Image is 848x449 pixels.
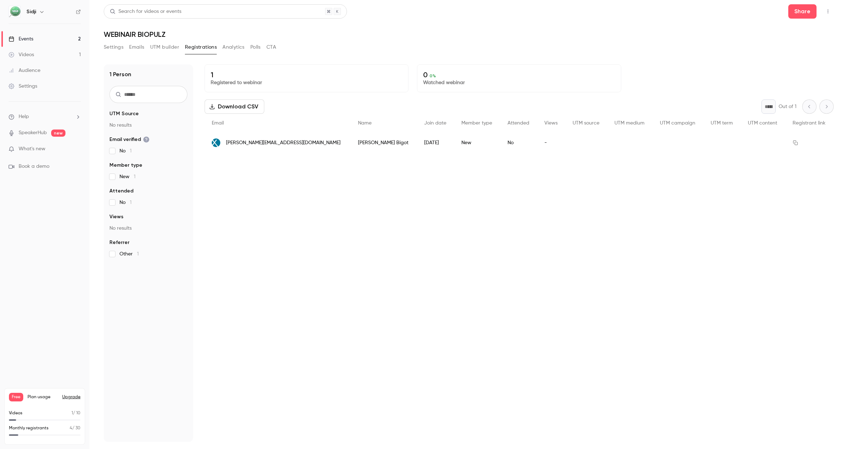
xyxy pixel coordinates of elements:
p: / 10 [72,410,80,416]
span: 4 [70,426,72,430]
button: Upgrade [62,394,80,400]
span: Registrant link [793,121,825,126]
div: New [454,133,500,153]
span: 1 [137,252,139,257]
span: UTM Source [109,110,139,117]
span: 0 % [430,73,436,78]
span: New [119,173,136,180]
span: Email [212,121,224,126]
div: No [500,133,537,153]
button: CTA [266,42,276,53]
img: xfab.com [212,138,220,147]
div: - [537,133,565,153]
span: Name [358,121,372,126]
p: No results [109,225,187,232]
p: Out of 1 [779,103,796,110]
p: No results [109,122,187,129]
span: No [119,147,132,155]
span: Other [119,250,139,258]
button: UTM builder [150,42,179,53]
div: Events [9,35,33,43]
button: Emails [129,42,144,53]
div: People list [205,114,834,153]
span: Views [544,121,558,126]
span: 1 [130,148,132,153]
span: Attended [508,121,529,126]
section: facet-groups [109,110,187,258]
button: Settings [104,42,123,53]
span: Member type [461,121,492,126]
button: Registrations [185,42,217,53]
button: Download CSV [205,99,264,114]
p: / 30 [70,425,80,431]
span: 1 [134,174,136,179]
h6: Sidji [26,8,36,15]
div: Settings [9,83,37,90]
span: Email verified [109,136,149,143]
span: Free [9,393,23,401]
p: Monthly registrants [9,425,49,431]
span: UTM content [748,121,777,126]
span: UTM source [573,121,599,126]
span: Plan usage [28,394,58,400]
div: [PERSON_NAME] Bigot [351,133,417,153]
li: help-dropdown-opener [9,113,81,121]
p: 0 [423,70,615,79]
h1: WEBINAIR BIOPULZ [104,30,834,39]
span: UTM campaign [660,121,695,126]
span: Views [109,213,123,220]
div: Videos [9,51,34,58]
img: Sidji [9,6,20,18]
span: Book a demo [19,163,49,170]
span: Join date [424,121,446,126]
span: What's new [19,145,45,153]
button: Share [788,4,817,19]
p: Registered to webinar [211,79,402,86]
span: Referrer [109,239,129,246]
span: new [51,130,65,137]
h1: 1 Person [109,70,131,79]
p: Videos [9,410,23,416]
span: [PERSON_NAME][EMAIL_ADDRESS][DOMAIN_NAME] [226,139,340,147]
span: Help [19,113,29,121]
span: UTM term [711,121,733,126]
span: No [119,199,132,206]
button: Analytics [222,42,245,53]
span: Member type [109,162,142,169]
div: [DATE] [417,133,454,153]
span: 1 [72,411,73,415]
span: 1 [130,200,132,205]
div: Search for videos or events [110,8,181,15]
span: Attended [109,187,133,195]
div: Audience [9,67,40,74]
p: Watched webinar [423,79,615,86]
button: Polls [250,42,261,53]
p: 1 [211,70,402,79]
a: SpeakerHub [19,129,47,137]
span: UTM medium [614,121,644,126]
